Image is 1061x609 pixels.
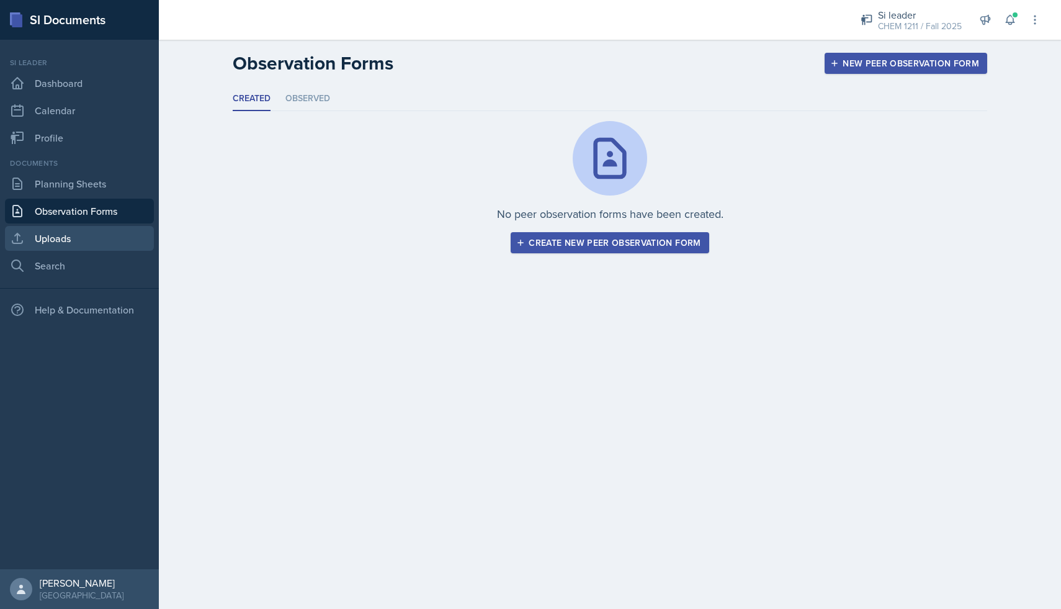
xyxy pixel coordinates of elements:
h2: Observation Forms [233,52,393,74]
a: Search [5,253,154,278]
a: Dashboard [5,71,154,96]
div: New Peer Observation Form [833,58,979,68]
li: Created [233,87,271,111]
a: Observation Forms [5,199,154,223]
button: Create new peer observation form [511,232,709,253]
li: Observed [285,87,330,111]
div: [GEOGRAPHIC_DATA] [40,589,123,602]
button: New Peer Observation Form [825,53,987,74]
div: Help & Documentation [5,297,154,322]
div: [PERSON_NAME] [40,577,123,589]
a: Profile [5,125,154,150]
p: No peer observation forms have been created. [497,205,723,222]
a: Planning Sheets [5,171,154,196]
div: Si leader [878,7,962,22]
div: Si leader [5,57,154,68]
div: Create new peer observation form [519,238,701,248]
div: CHEM 1211 / Fall 2025 [878,20,962,33]
a: Calendar [5,98,154,123]
a: Uploads [5,226,154,251]
div: Documents [5,158,154,169]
